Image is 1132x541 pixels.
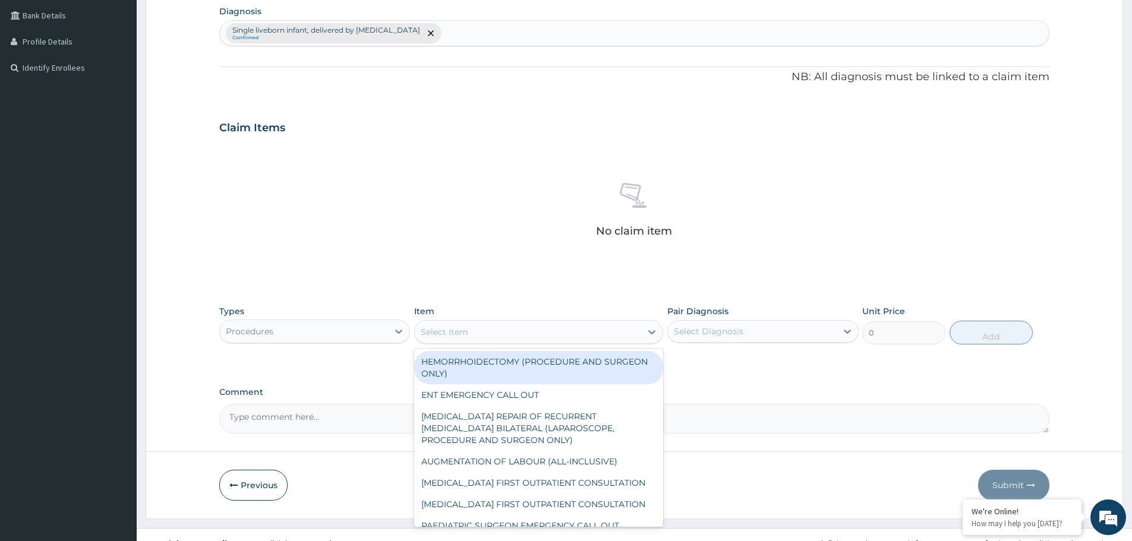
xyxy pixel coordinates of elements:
[22,59,48,89] img: d_794563401_company_1708531726252_794563401
[950,321,1033,344] button: Add
[219,306,244,317] label: Types
[414,384,663,406] div: ENT EMERGENCY CALL OUT
[195,6,223,34] div: Minimize live chat window
[414,406,663,451] div: [MEDICAL_DATA] REPAIR OF RECURRENT [MEDICAL_DATA] BILATERAL (LAPAROSCOPE, PROCEDURE AND SURGEON O...
[421,326,468,338] div: Select Item
[219,387,1049,397] label: Comment
[674,325,743,337] div: Select Diagnosis
[219,5,261,17] label: Diagnosis
[414,351,663,384] div: HEMORRHOIDECTOMY (PROCEDURE AND SURGEON ONLY)
[596,225,672,237] p: No claim item
[232,35,420,41] small: Confirmed
[6,324,226,366] textarea: Type your message and hit 'Enter'
[414,472,663,493] div: [MEDICAL_DATA] FIRST OUTPATIENT CONSULTATION
[978,470,1049,501] button: Submit
[425,28,436,39] span: remove selection option
[667,305,729,317] label: Pair Diagnosis
[62,67,200,82] div: Chat with us now
[232,26,420,35] p: Single liveborn infant, delivered by [MEDICAL_DATA]
[219,69,1049,85] p: NB: All diagnosis must be linked to a claim item
[862,305,905,317] label: Unit Price
[226,325,273,337] div: Procedures
[219,122,285,135] h3: Claim Items
[972,518,1073,529] p: How may I help you today?
[414,451,663,472] div: AUGMENTATION OF LABOUR (ALL-INCLUSIVE)
[972,506,1073,517] div: We're Online!
[414,305,434,317] label: Item
[69,150,164,270] span: We're online!
[414,493,663,515] div: [MEDICAL_DATA] FIRST OUTPATIENT CONSULTATION
[414,515,663,536] div: PAEDIATRIC SURGEON EMERGENCY CALL OUT
[219,470,288,501] button: Previous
